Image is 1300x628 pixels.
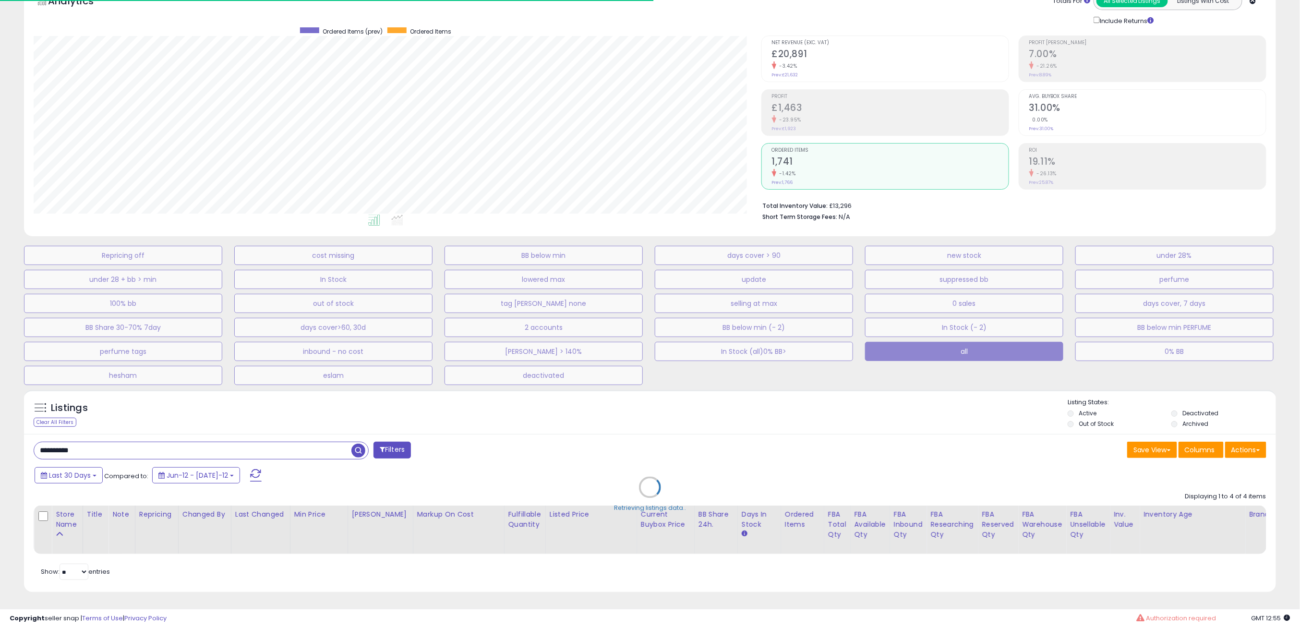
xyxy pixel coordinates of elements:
h2: 1,741 [772,156,1009,169]
button: eslam [234,366,433,385]
div: seller snap | | [10,614,167,623]
button: BB below min [445,246,643,265]
div: Retrieving listings data.. [614,504,686,513]
h2: 19.11% [1029,156,1266,169]
a: Terms of Use [82,614,123,623]
button: BB below min PERFUME [1075,318,1274,337]
small: Prev: 1,766 [772,180,793,185]
button: under 28% [1075,246,1274,265]
small: Prev: 8.89% [1029,72,1052,78]
small: -3.42% [776,62,797,70]
small: Prev: 31.00% [1029,126,1054,132]
span: Ordered Items [410,27,451,36]
button: all [865,342,1063,361]
button: In Stock [234,270,433,289]
h2: £20,891 [772,48,1009,61]
small: -26.13% [1034,170,1057,177]
h2: £1,463 [772,102,1009,115]
button: lowered max [445,270,643,289]
button: In Stock (all)0% BB> [655,342,853,361]
b: Total Inventory Value: [763,202,828,210]
div: Include Returns [1086,15,1166,26]
span: Ordered Items (prev) [323,27,383,36]
button: 0 sales [865,294,1063,313]
button: BB below min (- 2) [655,318,853,337]
button: out of stock [234,294,433,313]
span: Ordered Items [772,148,1009,153]
button: [PERSON_NAME] > 140% [445,342,643,361]
button: update [655,270,853,289]
button: selling at max [655,294,853,313]
button: tag [PERSON_NAME] none [445,294,643,313]
button: days cover > 90 [655,246,853,265]
h2: 31.00% [1029,102,1266,115]
small: -1.42% [776,170,796,177]
a: Privacy Policy [124,614,167,623]
button: new stock [865,246,1063,265]
h2: 7.00% [1029,48,1266,61]
button: Repricing off [24,246,222,265]
button: 100% bb [24,294,222,313]
button: under 28 + bb > min [24,270,222,289]
span: N/A [839,212,851,221]
small: 0.00% [1029,116,1048,123]
button: days cover, 7 days [1075,294,1274,313]
button: suppressed bb [865,270,1063,289]
small: Prev: 25.87% [1029,180,1054,185]
button: BB Share 30-70% 7day [24,318,222,337]
button: 0% BB [1075,342,1274,361]
li: £13,296 [763,199,1260,211]
button: inbound - no cost [234,342,433,361]
strong: Copyright [10,614,45,623]
span: Avg. Buybox Share [1029,94,1266,99]
button: hesham [24,366,222,385]
button: perfume tags [24,342,222,361]
button: In Stock (- 2) [865,318,1063,337]
span: 2025-08-12 12:55 GMT [1252,614,1290,623]
span: Profit [PERSON_NAME] [1029,40,1266,46]
span: Profit [772,94,1009,99]
span: ROI [1029,148,1266,153]
button: 2 accounts [445,318,643,337]
small: Prev: £1,923 [772,126,796,132]
button: deactivated [445,366,643,385]
small: Prev: £21,632 [772,72,798,78]
button: cost missing [234,246,433,265]
small: -23.95% [776,116,802,123]
button: days cover>60, 30d [234,318,433,337]
span: Net Revenue (Exc. VAT) [772,40,1009,46]
small: -21.26% [1034,62,1058,70]
button: perfume [1075,270,1274,289]
b: Short Term Storage Fees: [763,213,838,221]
